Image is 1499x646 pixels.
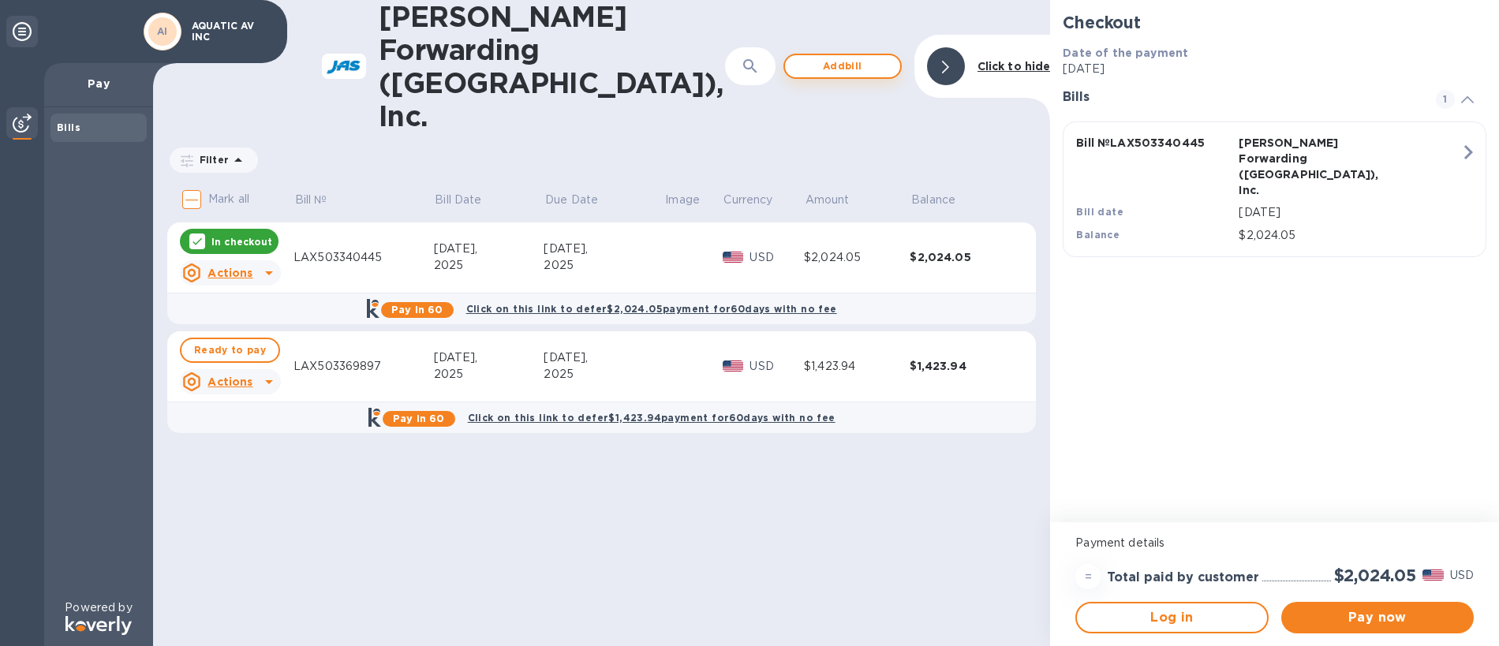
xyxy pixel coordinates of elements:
p: Due Date [545,192,598,208]
h3: Total paid by customer [1107,570,1259,585]
p: Filter [193,153,229,166]
div: = [1075,564,1101,589]
span: Amount [806,192,870,208]
p: Pay [57,76,140,91]
button: Log in [1075,602,1268,633]
b: Date of the payment [1063,47,1188,59]
div: [DATE], [434,241,544,257]
div: 2025 [434,366,544,383]
button: Ready to pay [180,338,280,363]
h2: Checkout [1063,13,1486,32]
p: Image [665,192,700,208]
p: [DATE] [1239,204,1460,221]
p: Amount [806,192,850,208]
div: $1,423.94 [804,358,910,375]
div: 2025 [544,366,664,383]
img: USD [1422,569,1444,581]
b: Click on this link to defer $1,423.94 payment for 60 days with no fee [468,412,835,424]
button: Addbill [783,54,902,79]
b: Bill date [1076,206,1123,218]
u: Actions [207,267,252,279]
div: [DATE], [434,349,544,366]
span: Pay now [1294,608,1461,627]
p: Bill № LAX503340445 [1076,135,1232,151]
u: Actions [207,375,252,388]
img: USD [723,360,744,372]
button: Bill №LAX503340445[PERSON_NAME] Forwarding ([GEOGRAPHIC_DATA]), Inc.Bill date[DATE]Balance$2,024.05 [1063,121,1486,257]
span: Add bill [798,57,888,76]
p: [PERSON_NAME] Forwarding ([GEOGRAPHIC_DATA]), Inc. [1239,135,1395,198]
b: Bills [57,121,80,133]
div: LAX503340445 [293,249,434,266]
p: Powered by [65,599,132,616]
h2: $2,024.05 [1334,566,1416,585]
p: AQUATIC AV INC [192,21,271,43]
b: Pay in 60 [393,413,444,424]
p: USD [749,249,804,266]
div: LAX503369897 [293,358,434,375]
span: Ready to pay [194,341,266,360]
p: USD [749,358,804,375]
p: In checkout [211,235,272,248]
p: $2,024.05 [1239,227,1460,244]
span: Bill Date [435,192,502,208]
b: Pay in 60 [391,304,443,316]
span: Log in [1090,608,1254,627]
div: 2025 [544,257,664,274]
div: $1,423.94 [910,358,1016,374]
p: [DATE] [1063,61,1486,77]
p: Balance [911,192,955,208]
img: USD [723,252,744,263]
span: 1 [1436,90,1455,109]
p: Currency [723,192,772,208]
b: Click to hide [978,60,1051,73]
span: Balance [911,192,976,208]
div: $2,024.05 [804,249,910,266]
div: [DATE], [544,349,664,366]
div: 2025 [434,257,544,274]
div: [DATE], [544,241,664,257]
img: Logo [65,616,132,635]
p: USD [1450,567,1474,584]
div: $2,024.05 [910,249,1016,265]
b: Balance [1076,229,1120,241]
b: AI [157,25,168,37]
span: Due Date [545,192,619,208]
p: Bill Date [435,192,481,208]
p: Payment details [1075,535,1474,551]
h3: Bills [1063,90,1417,105]
p: Bill № [295,192,327,208]
button: Pay now [1281,602,1474,633]
p: Mark all [208,191,249,207]
span: Bill № [295,192,348,208]
b: Click on this link to defer $2,024.05 payment for 60 days with no fee [466,303,837,315]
